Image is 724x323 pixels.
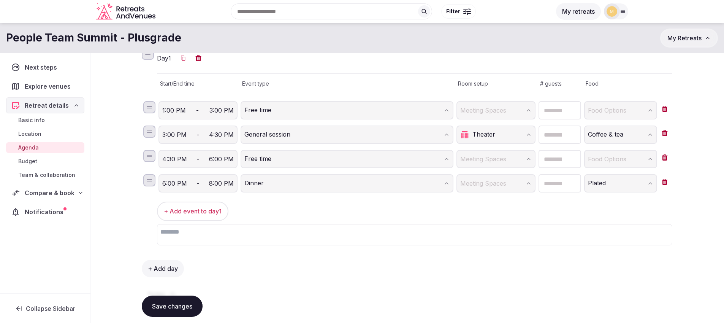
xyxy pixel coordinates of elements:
[667,34,702,42] span: My Retreats
[569,126,581,135] button: Increment
[142,296,203,317] button: Save changes
[209,179,234,188] span: 8:00 PM
[18,130,41,138] span: Location
[588,155,626,163] span: Food Options
[196,130,199,139] span: -
[556,3,601,20] button: My retreats
[569,101,581,110] button: Increment
[569,159,581,168] button: Decrement
[460,179,506,188] span: Meeting Spaces
[6,156,84,167] a: Budget
[586,80,599,98] span: Food
[588,106,626,115] span: Food Options
[162,130,187,139] span: 3:00 PM
[25,63,60,72] span: Next steps
[441,4,476,19] button: Filter
[6,115,84,126] a: Basic info
[458,80,488,98] span: Room setup
[196,155,199,163] span: -
[159,102,237,119] button: 1:00 PM-3:00 PM
[209,155,234,163] span: 6:00 PM
[242,80,269,98] span: Event type
[96,3,157,20] svg: Retreats and Venues company logo
[569,183,581,193] button: Decrement
[6,142,84,153] a: Agenda
[25,188,74,197] span: Compare & book
[446,8,460,15] span: Filter
[569,150,581,159] button: Increment
[196,106,199,115] span: -
[569,174,581,183] button: Increment
[162,155,187,163] span: 4:30 PM
[196,179,199,188] span: -
[569,110,581,119] button: Decrement
[96,3,157,20] a: Visit the homepage
[25,101,69,110] span: Retreat details
[6,59,84,75] a: Next steps
[569,135,581,144] button: Decrement
[540,80,562,98] span: # guests
[556,8,601,15] a: My retreats
[25,82,74,91] span: Explore venues
[6,170,84,180] a: Team & collaboration
[660,29,718,48] button: My Retreats
[244,179,264,188] div: Dinner
[162,179,187,188] span: 6:00 PM
[18,144,39,151] span: Agenda
[18,171,75,179] span: Team & collaboration
[460,155,506,163] span: Meeting Spaces
[6,30,181,45] h1: People Team Summit - Plusgrade
[607,6,617,17] img: mana.vakili
[159,175,237,192] button: 6:00 PM-8:00 PM
[6,129,84,139] a: Location
[460,106,506,115] span: Meeting Spaces
[472,130,495,139] div: Theater
[6,78,84,94] a: Explore venues
[25,207,67,216] span: Notifications
[6,204,84,220] a: Notifications
[588,179,606,188] div: Plated
[26,305,75,312] span: Collapse Sidebar
[157,202,228,221] button: + Add event to day1
[209,130,234,139] span: 4:30 PM
[244,130,290,139] div: General session
[142,260,184,277] button: + Add day
[588,130,623,139] div: Coffee & tea
[160,80,195,98] span: Start/End time
[159,126,237,143] button: 3:00 PM-4:30 PM
[159,151,237,167] button: 4:30 PM-6:00 PM
[18,116,45,124] span: Basic info
[18,158,37,165] span: Budget
[244,154,271,164] div: Free time
[244,106,271,115] div: Free time
[209,106,234,115] span: 3:00 PM
[162,106,186,115] span: 1:00 PM
[6,300,84,317] button: Collapse Sidebar
[157,54,171,63] h3: Day 1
